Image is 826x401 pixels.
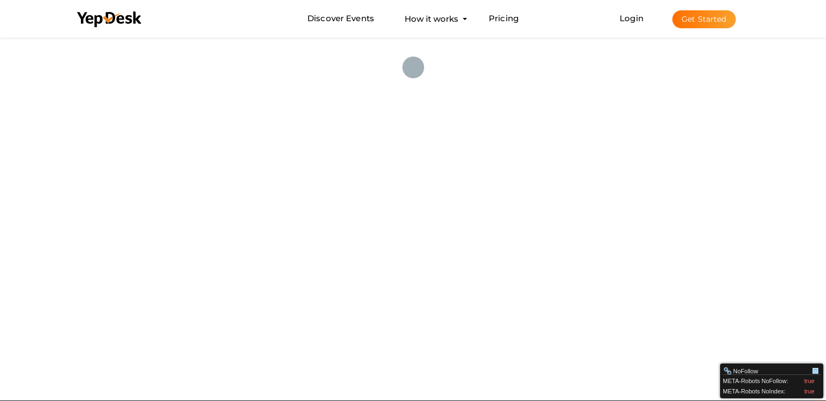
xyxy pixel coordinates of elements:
div: true [804,387,815,396]
div: META-Robots NoFollow: [723,375,821,385]
button: How it works [401,9,462,29]
div: NoFollow [723,367,811,375]
a: Login [620,13,644,23]
div: Minimize [811,367,820,375]
a: Discover Events [307,9,374,29]
div: true [804,377,815,385]
button: Get Started [672,10,736,28]
div: META-Robots NoIndex: [723,385,821,396]
a: Pricing [489,9,519,29]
